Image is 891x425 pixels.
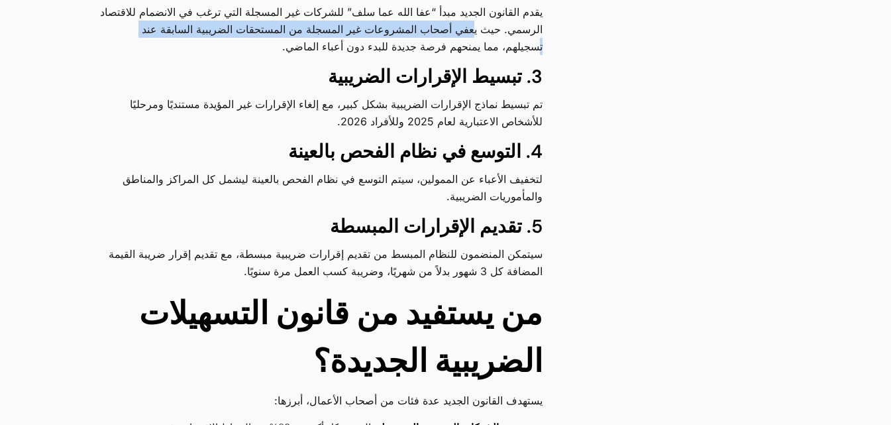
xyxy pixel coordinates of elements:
[99,245,543,280] p: سيتمكن المنضمون للنظام المبسط من تقديم إقرارات ضريبية مبسطة، مع تقديم إقرار ضريبة القيمة المضافة ...
[99,140,543,164] h3: 4. التوسع في نظام الفحص بالعينة
[99,65,543,89] h3: 3. تبسيط الإقرارات الضريبية
[99,170,543,205] p: لتخفيف الأعباء عن الممولين، سيتم التوسع في نظام الفحص بالعينة ليشمل كل المراكز والمناطق والمأموري...
[99,290,543,385] h2: من يستفيد من قانون التسهيلات الضريبية الجديدة؟
[99,215,543,239] h3: 5. تقديم الإقرارات المبسطة
[99,3,543,55] p: يقدم القانون الجديد مبدأ “عفا الله عما سلف” للشركات غير المسجلة التي ترغب في الانضمام للاقتصاد ال...
[99,392,543,409] p: يستهدف القانون الجديد عدة فئات من أصحاب الأعمال، أبرزها:
[99,95,543,130] p: تم تبسيط نماذج الإقرارات الضريبية بشكل كبير، مع إلغاء الإقرارات غير المؤيدة مستنديًا ومرحليًا للأ...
